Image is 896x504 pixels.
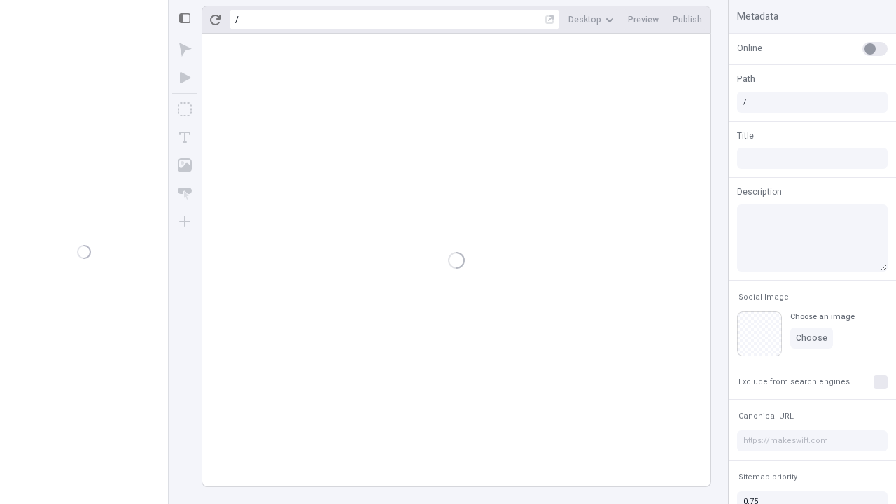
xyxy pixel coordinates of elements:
div: Choose an image [790,311,855,322]
span: Online [737,42,762,55]
button: Button [172,181,197,206]
button: Choose [790,328,833,349]
button: Social Image [736,289,792,306]
span: Sitemap priority [738,472,797,482]
span: Preview [628,14,659,25]
span: Canonical URL [738,411,794,421]
button: Canonical URL [736,408,797,425]
button: Image [172,153,197,178]
span: Social Image [738,292,789,302]
span: Path [737,73,755,85]
button: Text [172,125,197,150]
span: Description [737,185,782,198]
span: Title [737,129,754,142]
button: Publish [667,9,708,30]
input: https://makeswift.com [737,430,888,451]
button: Desktop [563,9,619,30]
div: / [235,14,239,25]
span: Choose [796,332,827,344]
button: Sitemap priority [736,469,800,486]
span: Desktop [568,14,601,25]
span: Exclude from search engines [738,377,850,387]
button: Box [172,97,197,122]
span: Publish [673,14,702,25]
button: Preview [622,9,664,30]
button: Exclude from search engines [736,374,853,391]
